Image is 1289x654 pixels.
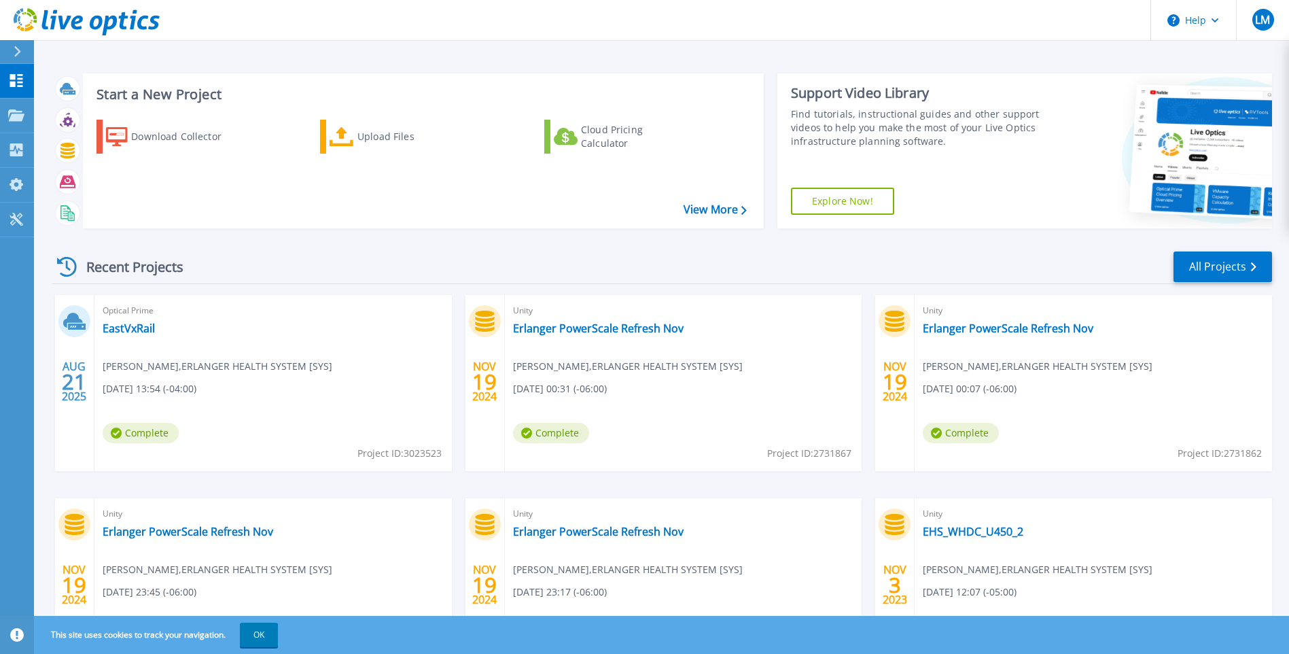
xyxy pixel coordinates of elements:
a: Erlanger PowerScale Refresh Nov [103,525,273,538]
span: [PERSON_NAME] , ERLANGER HEALTH SYSTEM [SYS] [923,562,1152,577]
div: Recent Projects [52,250,202,283]
span: 19 [472,579,497,591]
span: 19 [472,376,497,388]
div: Support Video Library [791,84,1043,102]
span: 3 [889,579,901,591]
div: Upload Files [357,123,466,150]
span: Unity [923,303,1264,318]
span: [DATE] 23:17 (-06:00) [513,585,607,600]
a: Erlanger PowerScale Refresh Nov [923,322,1093,335]
span: [PERSON_NAME] , ERLANGER HEALTH SYSTEM [SYS] [513,359,743,374]
span: 21 [62,376,86,388]
span: Unity [513,506,854,521]
span: Complete [923,423,999,443]
a: EHS_WHDC_U450_2 [923,525,1023,538]
a: Upload Files [320,120,472,154]
span: Unity [103,506,444,521]
a: Erlanger PowerScale Refresh Nov [513,322,684,335]
div: NOV 2024 [472,357,497,407]
a: Download Collector [96,120,248,154]
a: All Projects [1173,252,1272,282]
span: [PERSON_NAME] , ERLANGER HEALTH SYSTEM [SYS] [103,359,332,374]
span: [PERSON_NAME] , ERLANGER HEALTH SYSTEM [SYS] [103,562,332,577]
span: 19 [62,579,86,591]
span: [DATE] 13:54 (-04:00) [103,381,196,396]
div: NOV 2024 [472,560,497,610]
span: [DATE] 00:07 (-06:00) [923,381,1017,396]
div: Download Collector [131,123,240,150]
span: LM [1255,14,1270,25]
span: Project ID: 2731867 [767,446,851,461]
span: Project ID: 2731862 [1178,446,1262,461]
button: OK [240,623,278,647]
a: Cloud Pricing Calculator [544,120,696,154]
span: Unity [923,506,1264,521]
h3: Start a New Project [96,87,746,102]
a: Erlanger PowerScale Refresh Nov [513,525,684,538]
span: Project ID: 3023523 [357,446,442,461]
span: Complete [103,423,179,443]
span: [PERSON_NAME] , ERLANGER HEALTH SYSTEM [SYS] [923,359,1152,374]
a: Explore Now! [791,188,894,215]
span: Optical Prime [103,303,444,318]
div: NOV 2024 [61,560,87,610]
div: Find tutorials, instructional guides and other support videos to help you make the most of your L... [791,107,1043,148]
span: [DATE] 00:31 (-06:00) [513,381,607,396]
span: This site uses cookies to track your navigation. [37,623,278,647]
span: [DATE] 23:45 (-06:00) [103,585,196,600]
span: 19 [883,376,907,388]
a: EastVxRail [103,322,155,335]
div: NOV 2023 [882,560,908,610]
span: [PERSON_NAME] , ERLANGER HEALTH SYSTEM [SYS] [513,562,743,577]
span: Complete [513,423,589,443]
span: [DATE] 12:07 (-05:00) [923,585,1017,600]
span: Unity [513,303,854,318]
div: NOV 2024 [882,357,908,407]
div: Cloud Pricing Calculator [581,123,690,150]
a: View More [684,203,747,216]
div: AUG 2025 [61,357,87,407]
